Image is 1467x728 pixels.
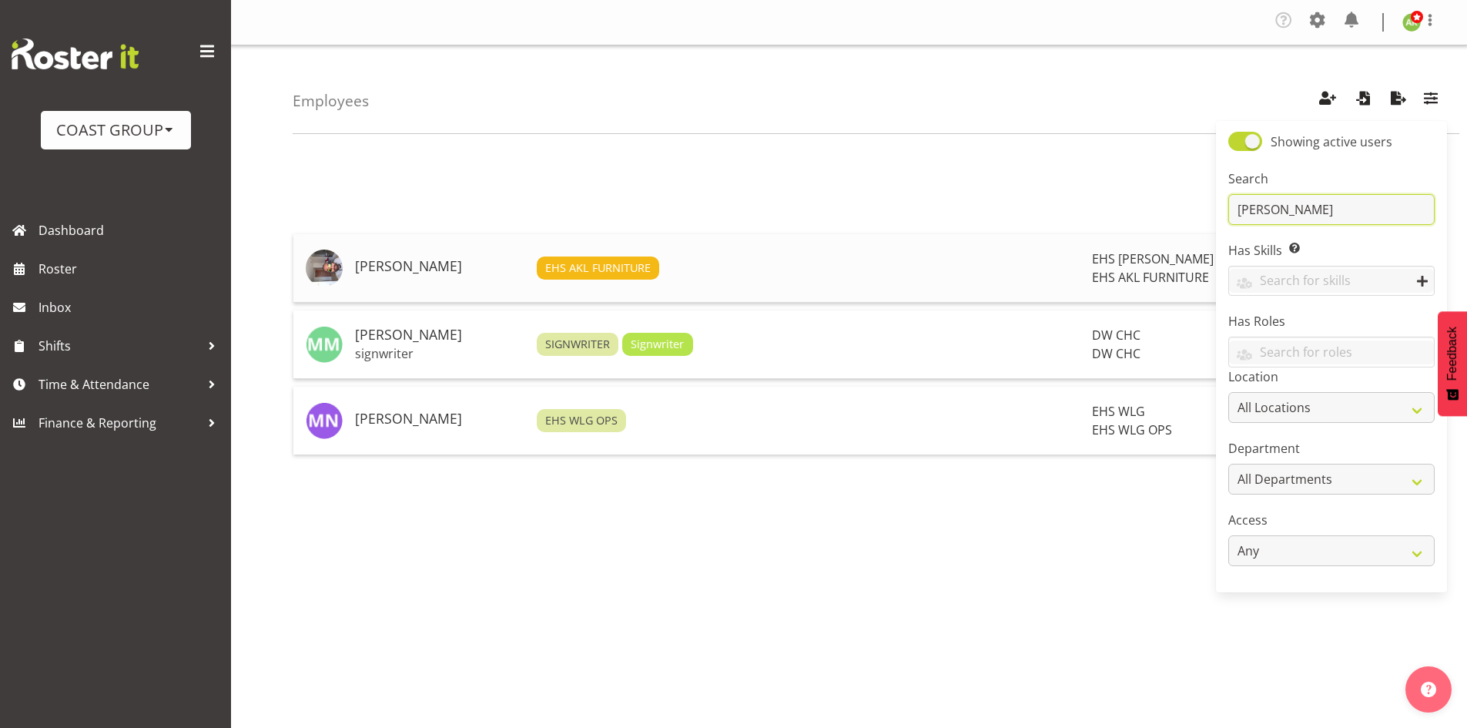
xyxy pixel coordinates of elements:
span: Signwriter [631,336,684,353]
span: EHS [PERSON_NAME] [1092,250,1214,267]
label: Has Roles [1228,312,1435,330]
span: Feedback [1445,327,1459,381]
span: Roster [39,257,223,280]
span: Time & Attendance [39,373,200,396]
img: michael-mccardle1173.jpg [306,326,343,363]
span: Dashboard [39,219,223,242]
button: Create Employees [1311,84,1344,118]
div: COAST GROUP [56,119,176,142]
img: angela-kerrigan9606.jpg [1402,13,1421,32]
button: Filter Employees [1415,84,1447,118]
img: michael-vaimaugafd0e904316b55244083acdb8f433c2b4.png [306,250,343,287]
button: Import Employees [1347,84,1379,118]
span: EHS AKL FURNITURE [1092,269,1209,286]
span: Inbox [39,296,223,319]
h5: [PERSON_NAME] [355,259,524,274]
label: Search [1228,169,1435,188]
h5: [PERSON_NAME] [355,327,524,343]
input: Search for skills [1229,269,1434,293]
input: Search for roles [1229,341,1434,364]
input: Search by name/email/phone [1228,194,1435,225]
label: Access [1228,511,1435,529]
img: help-xxl-2.png [1421,682,1436,697]
span: EHS AKL FURNITURE [545,260,651,277]
label: Location [1228,367,1435,386]
span: EHS WLG [1092,403,1145,420]
span: Finance & Reporting [39,411,200,434]
button: Feedback - Show survey [1438,311,1467,416]
span: Shifts [39,334,200,357]
h4: Employees [293,92,369,109]
span: DW CHC [1092,327,1140,344]
img: michael-ngametua2104.jpg [306,402,343,439]
span: DW CHC [1092,345,1140,362]
span: Showing active users [1271,133,1392,150]
p: signwriter [355,346,524,361]
button: Export Employees [1382,84,1415,118]
label: Has Skills [1228,241,1435,260]
span: EHS WLG OPS [1092,421,1172,438]
h5: [PERSON_NAME] [355,411,524,427]
span: SIGNWRITER [545,336,610,353]
span: EHS WLG OPS [545,412,618,429]
label: Department [1228,439,1435,458]
img: Rosterit website logo [12,39,139,69]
